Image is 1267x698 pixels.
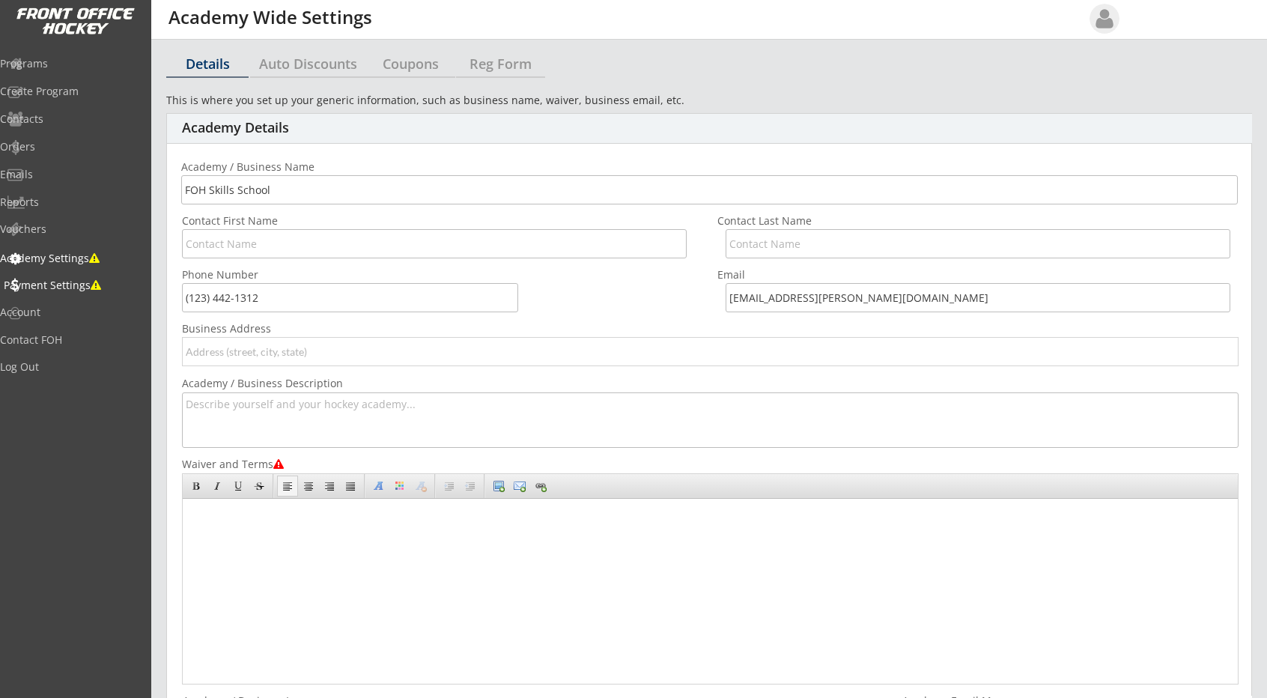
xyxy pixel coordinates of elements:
[249,476,269,496] a: Strikethrough
[461,476,480,496] a: Remove one indent
[299,476,318,496] a: Center
[166,57,249,70] div: Details
[366,57,455,70] div: Coupons
[489,476,508,496] a: Insert an image
[182,216,314,226] div: Contact First Name
[182,337,1239,366] input: Address (street, city, state)
[182,459,332,470] div: Waiver and Terms
[415,480,427,492] div: Remove Formatting
[228,476,248,496] a: Underline (Ctrl+U)
[250,57,366,70] div: Auto Discounts
[182,270,332,280] div: Phone Number
[181,162,368,172] div: Academy / Business Name
[394,480,406,492] div: Font Color
[531,476,550,496] a: Insert a link
[182,324,332,334] div: Business Address
[277,476,298,497] a: Align left
[186,476,206,496] a: Bold (Ctrl+B)
[207,476,227,496] a: Italic (Ctrl+I)
[166,93,1252,108] div: This is where you set up your generic information, such as business name, waiver, business email,...
[320,476,339,496] a: Align right
[369,476,389,496] a: Font Name
[717,216,849,226] div: Contact Last Name
[411,476,431,496] a: Remove Formatting
[190,480,202,492] div: Bold
[182,378,368,389] div: Academy / Business Description
[535,480,547,492] div: Insert a link
[493,480,505,492] div: Insert an image
[323,480,335,492] div: Align right
[182,120,395,136] div: Academy Details
[211,480,223,492] div: Italic
[726,229,1230,258] input: Contact Name
[341,476,360,496] a: Justify
[510,476,529,496] a: Insert an email
[440,476,459,496] a: Add indent
[514,480,526,492] div: Insert an email
[282,480,294,492] div: Align left
[232,480,244,492] div: Underline
[390,476,410,496] a: Font Color
[181,175,1238,204] input: Academy Name
[303,480,315,492] div: Center
[4,280,139,291] div: Payment Settings
[373,480,385,492] div: Font Name
[443,480,455,492] div: Add indent
[717,270,867,280] div: Email
[253,480,265,492] div: Strikethrough
[726,283,1230,312] input: Email
[182,229,687,258] input: Contact Name
[344,480,356,492] div: Justify
[182,283,518,312] input: Phone Number
[456,57,545,70] div: Reg Form
[464,480,476,492] div: Remove one indent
